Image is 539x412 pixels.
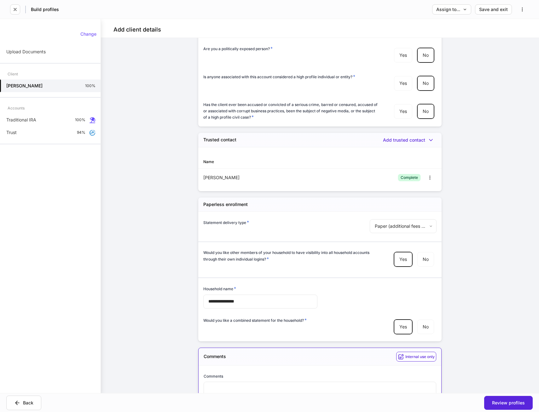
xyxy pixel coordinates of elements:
button: Back [6,396,41,410]
div: Name [203,159,320,165]
div: Accounts [8,103,25,114]
h6: Is anyone associated with this account considered a high profile individual or entity? [203,74,355,80]
div: [PERSON_NAME] [203,174,320,181]
div: Paper (additional fees apply) [370,219,436,233]
div: Back [14,400,33,406]
p: Trust [6,129,17,136]
h6: Comments [204,373,223,379]
h6: Internal use only [405,354,435,360]
button: Add trusted contact [383,137,437,143]
h6: Household name [203,285,236,292]
button: Review profiles [484,396,533,410]
h6: Would you like other members of your household to have visibility into all household accounts thr... [203,250,379,262]
h4: Add client details [113,26,161,33]
div: Complete [401,174,418,180]
h6: Statement delivery type [203,219,249,226]
h6: Would you like a combined statement for the household? [203,317,307,323]
p: Upload Documents [6,49,46,55]
h5: Trusted contact [203,137,236,143]
button: Assign to... [432,4,471,15]
div: Save and exit [479,7,508,12]
div: Client [8,68,18,79]
h5: [PERSON_NAME] [6,83,43,89]
button: Save and exit [475,4,512,15]
h5: Paperless enrollment [203,201,248,208]
div: Review profiles [492,401,525,405]
p: Traditional IRA [6,117,36,123]
p: 100% [85,83,96,88]
h5: Comments [204,353,226,360]
h6: Are you a politically exposed person? [203,45,273,52]
p: 100% [75,117,85,122]
p: 94% [77,130,85,135]
button: Change [76,29,101,39]
div: Change [80,32,96,36]
h6: Has the client ever been accused or convicted of a serious crime, barred or censured, accused of ... [203,102,379,120]
h5: Build profiles [31,6,59,13]
div: Assign to... [436,7,467,12]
